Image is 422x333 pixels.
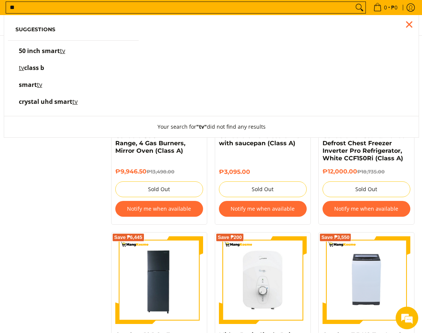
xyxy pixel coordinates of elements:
[115,236,203,324] img: Condura 10.1 Cu.Ft. No Frost, Top Freezer Inverter Refrigerator, Midnight Slate Gray CTF107i (Cla...
[323,201,410,217] button: Notify me when available
[219,201,307,217] button: Notify me when available
[19,65,44,78] p: tv class b
[115,132,185,154] a: Condura 50CM Range, 4 Gas Burners, Mirror Oven (Class A)
[321,235,350,240] span: Save ₱3,550
[219,236,307,324] img: Midea Basic Single Point Water Heater (Class A)
[19,82,42,95] p: smart tv
[60,47,65,55] mark: tv
[150,116,273,137] button: Your search for"tv"did not find any results
[219,168,307,176] h6: ₱3,095.00
[115,201,203,217] button: Notify me when available
[383,5,388,10] span: 0
[19,99,78,112] p: crystal uhd smart tv
[19,81,37,89] span: smart
[37,81,42,89] mark: tv
[404,19,415,30] div: Close pop up
[323,181,410,197] button: Sold Out
[19,97,72,106] span: crystal uhd smart
[147,169,174,175] del: ₱13,498.00
[15,48,131,61] a: 50 inch smart tv
[115,168,203,176] h6: ₱9,946.50
[24,64,44,72] span: class b
[219,132,303,147] a: Condura Smokeless Griller with saucepan (Class A)
[218,235,242,240] span: Save ₱200
[196,123,207,130] strong: "tv"
[19,64,24,72] mark: tv
[323,168,410,176] h6: ₱12,000.00
[219,181,307,197] button: Sold Out
[19,47,60,55] span: 50 inch smart
[72,97,78,106] mark: tv
[115,181,203,197] button: Sold Out
[357,169,385,175] del: ₱18,735.00
[371,3,400,12] span: •
[353,2,365,13] button: Search
[15,26,131,33] h6: Suggestions
[323,236,410,324] img: condura-7.5kg-topload-non-inverter-washing-machine-class-c-full-view-mang-kosme
[15,82,131,95] a: smart tv
[390,5,399,10] span: ₱0
[19,48,65,61] p: 50 inch smart tv
[15,65,131,78] a: tv class b
[323,132,408,162] a: Condura 4.7 Cu. Ft. Manual Defrost Chest Freezer Inverter Pro Refrigerator, White CCF150Ri (Class A)
[15,99,131,112] a: crystal uhd smart tv
[114,235,142,240] span: Save ₱6,445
